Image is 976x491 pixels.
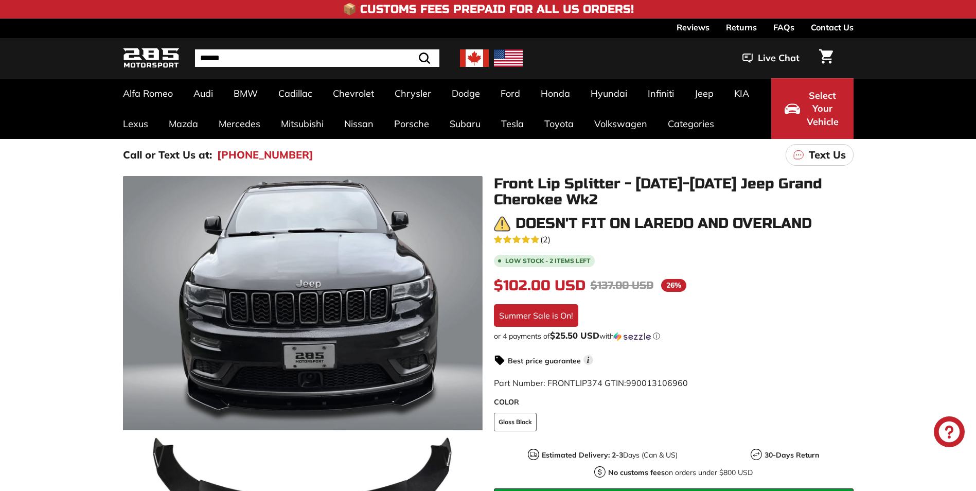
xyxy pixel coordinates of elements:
a: Dodge [441,78,490,109]
img: Sezzle [614,332,651,341]
strong: Best price guarantee [508,356,581,365]
a: Text Us [786,144,854,166]
span: $102.00 USD [494,277,585,294]
h1: Front Lip Splitter - [DATE]-[DATE] Jeep Grand Cherokee Wk2 [494,176,854,208]
p: Text Us [809,147,846,163]
span: (2) [540,233,551,246]
a: Chevrolet [323,78,384,109]
a: Toyota [534,109,584,139]
a: [PHONE_NUMBER] [217,147,313,163]
strong: Estimated Delivery: 2-3 [542,450,623,460]
a: Reviews [677,19,709,36]
a: Porsche [384,109,439,139]
a: KIA [724,78,759,109]
a: FAQs [773,19,794,36]
button: Select Your Vehicle [771,78,854,139]
button: Live Chat [729,45,813,71]
a: Volkswagen [584,109,658,139]
h3: Doesn't fit on Laredo and Overland [516,216,812,232]
img: warning.png [494,216,510,232]
span: 990013106960 [626,378,688,388]
a: Tesla [491,109,534,139]
div: or 4 payments of$25.50 USDwithSezzle Click to learn more about Sezzle [494,331,854,341]
a: BMW [223,78,268,109]
span: Low stock - 2 items left [505,258,591,264]
div: Summer Sale is On! [494,304,578,327]
a: Contact Us [811,19,854,36]
a: Categories [658,109,724,139]
img: Logo_285_Motorsport_areodynamics_components [123,46,180,71]
h4: 📦 Customs Fees Prepaid for All US Orders! [343,3,634,15]
strong: 30-Days Return [765,450,819,460]
span: Live Chat [758,51,800,65]
a: Cadillac [268,78,323,109]
inbox-online-store-chat: Shopify online store chat [931,416,968,450]
span: $137.00 USD [591,279,653,292]
a: Jeep [684,78,724,109]
a: Mercedes [208,109,271,139]
span: $25.50 USD [550,330,599,341]
span: Select Your Vehicle [805,89,840,129]
a: Returns [726,19,757,36]
a: Nissan [334,109,384,139]
a: Mazda [158,109,208,139]
span: 26% [661,279,686,292]
p: on orders under $800 USD [608,467,753,478]
div: or 4 payments of with [494,331,854,341]
p: Days (Can & US) [542,450,678,461]
a: Ford [490,78,530,109]
a: Alfa Romeo [113,78,183,109]
span: i [583,355,593,365]
span: Part Number: FRONTLIP374 GTIN: [494,378,688,388]
input: Search [195,49,439,67]
a: Chrysler [384,78,441,109]
p: Call or Text Us at: [123,147,212,163]
a: Audi [183,78,223,109]
a: Cart [813,41,839,76]
label: COLOR [494,397,854,408]
a: Honda [530,78,580,109]
a: Hyundai [580,78,637,109]
strong: No customs fees [608,468,665,477]
a: Infiniti [637,78,684,109]
a: Lexus [113,109,158,139]
a: Mitsubishi [271,109,334,139]
a: Subaru [439,109,491,139]
a: 5.0 rating (2 votes) [494,232,854,246]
